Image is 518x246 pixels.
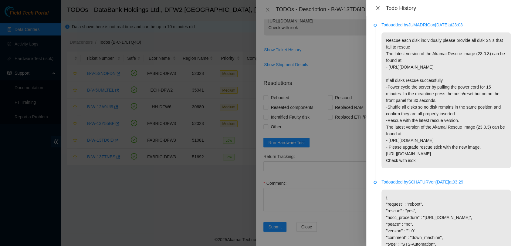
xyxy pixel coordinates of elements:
p: Todo added by JUMADRIG on [DATE] at 23:03 [381,22,511,28]
p: Rescue each disk individually please provide all disk SN's that fail to rescue The latest version... [381,32,511,168]
div: Todo History [386,5,511,12]
button: Close [374,5,382,11]
p: Todo added by SCHATURV on [DATE] at 03:29 [381,179,511,185]
span: close [375,6,380,11]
